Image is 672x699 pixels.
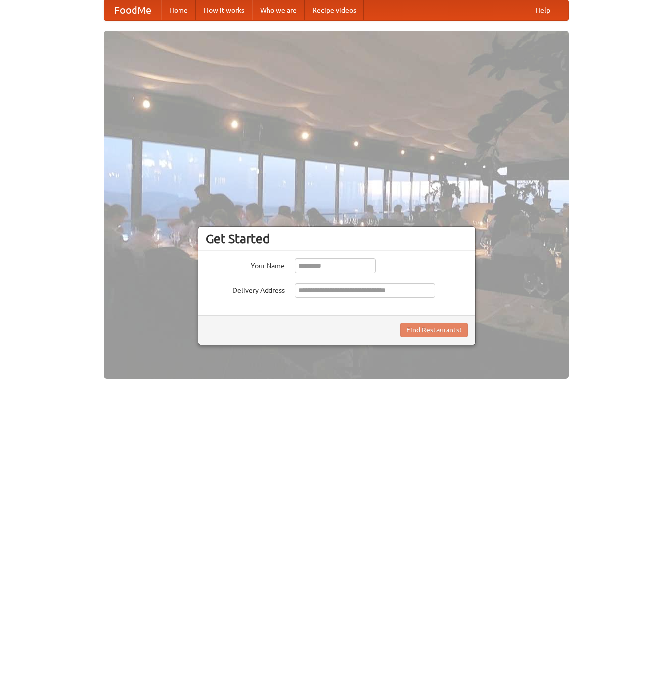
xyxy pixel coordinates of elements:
[196,0,252,20] a: How it works
[305,0,364,20] a: Recipe videos
[528,0,558,20] a: Help
[252,0,305,20] a: Who we are
[206,258,285,271] label: Your Name
[161,0,196,20] a: Home
[104,0,161,20] a: FoodMe
[206,283,285,295] label: Delivery Address
[400,323,468,337] button: Find Restaurants!
[206,231,468,246] h3: Get Started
